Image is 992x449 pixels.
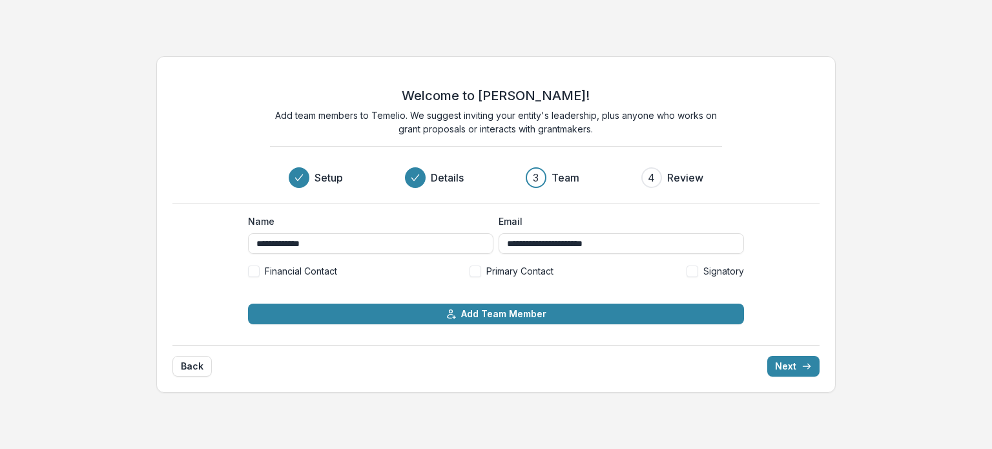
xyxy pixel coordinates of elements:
[667,170,703,185] h3: Review
[172,356,212,377] button: Back
[552,170,579,185] h3: Team
[315,170,343,185] h3: Setup
[767,356,820,377] button: Next
[431,170,464,185] h3: Details
[533,170,539,185] div: 3
[265,264,337,278] span: Financial Contact
[703,264,744,278] span: Signatory
[248,304,744,324] button: Add Team Member
[270,109,722,136] p: Add team members to Temelio. We suggest inviting your entity's leadership, plus anyone who works ...
[289,167,703,188] div: Progress
[402,88,590,103] h2: Welcome to [PERSON_NAME]!
[499,214,736,228] label: Email
[248,214,486,228] label: Name
[486,264,553,278] span: Primary Contact
[648,170,655,185] div: 4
